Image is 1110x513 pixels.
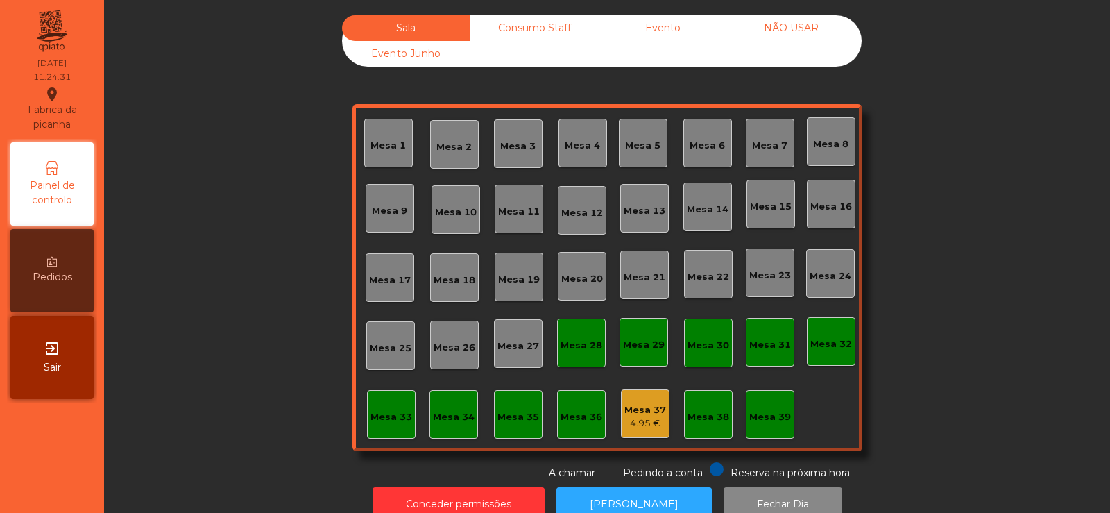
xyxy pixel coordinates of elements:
span: Sair [44,360,61,375]
div: Mesa 23 [749,269,791,283]
div: Mesa 22 [688,270,729,284]
div: Mesa 1 [370,139,406,153]
div: Mesa 5 [625,139,660,153]
div: Mesa 34 [433,410,475,424]
div: NÃO USAR [727,15,855,41]
div: Fabrica da picanha [11,86,93,132]
div: Sala [342,15,470,41]
div: Mesa 20 [561,272,603,286]
div: Mesa 7 [752,139,787,153]
div: Mesa 2 [436,140,472,154]
div: Mesa 18 [434,274,475,287]
div: Mesa 37 [624,403,666,417]
div: Mesa 21 [624,271,665,285]
img: qpiato [35,7,69,56]
div: Mesa 16 [810,200,852,214]
div: Mesa 27 [497,339,539,353]
div: Mesa 31 [749,338,791,352]
div: 4.95 € [624,417,666,430]
div: Mesa 30 [688,339,729,353]
div: Mesa 38 [688,410,729,424]
div: Mesa 15 [750,200,792,214]
div: Mesa 17 [369,274,411,287]
div: Mesa 11 [498,205,540,219]
div: Mesa 6 [690,139,725,153]
span: A chamar [549,466,595,479]
div: Mesa 36 [561,410,602,424]
div: Mesa 19 [498,273,540,287]
span: Pedindo a conta [623,466,703,479]
div: Mesa 26 [434,341,475,355]
div: [DATE] [37,57,67,69]
div: Mesa 39 [749,410,791,424]
span: Reserva na próxima hora [731,466,850,479]
i: exit_to_app [44,340,60,357]
div: Mesa 35 [497,410,539,424]
i: location_on [44,86,60,103]
div: Mesa 29 [623,338,665,352]
div: Mesa 4 [565,139,600,153]
span: Painel de controlo [14,178,90,208]
div: Consumo Staff [470,15,599,41]
div: Mesa 33 [370,410,412,424]
div: 11:24:31 [33,71,71,83]
div: Mesa 13 [624,204,665,218]
div: Evento Junho [342,41,470,67]
span: Pedidos [33,270,72,285]
div: Mesa 32 [810,337,852,351]
div: Mesa 28 [561,339,602,353]
div: Mesa 9 [372,204,407,218]
div: Mesa 12 [561,206,603,220]
div: Mesa 10 [435,205,477,219]
div: Evento [599,15,727,41]
div: Mesa 3 [500,140,536,153]
div: Mesa 25 [370,342,411,355]
div: Mesa 8 [813,137,848,151]
div: Mesa 14 [687,203,728,217]
div: Mesa 24 [810,269,851,283]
